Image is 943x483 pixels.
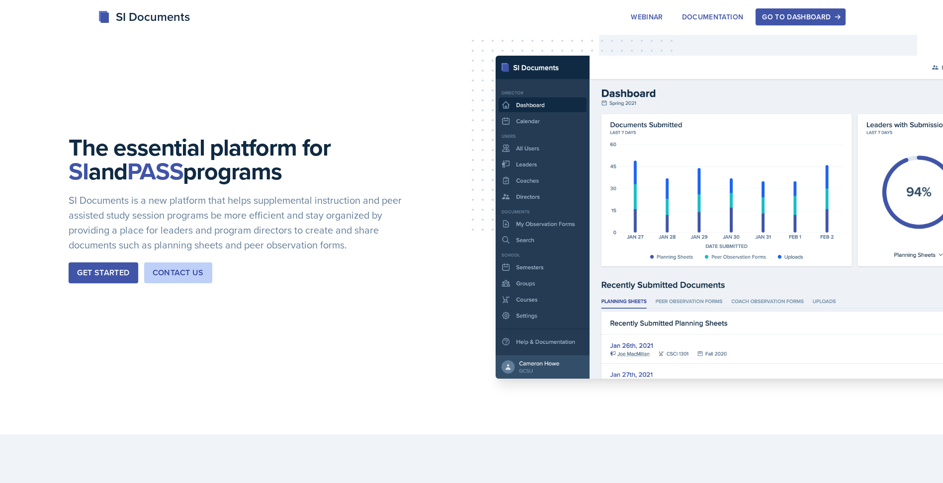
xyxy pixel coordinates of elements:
[144,262,212,283] button: Contact Us
[682,13,744,21] div: Documentation
[756,8,845,25] button: Go to Dashboard
[77,267,129,279] div: Get Started
[631,13,663,21] div: Webinar
[624,8,669,25] button: Webinar
[676,8,750,25] button: Documentation
[762,13,839,21] div: Go to Dashboard
[153,267,204,279] div: Contact Us
[98,8,190,26] div: SI Documents
[69,262,138,283] button: Get Started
